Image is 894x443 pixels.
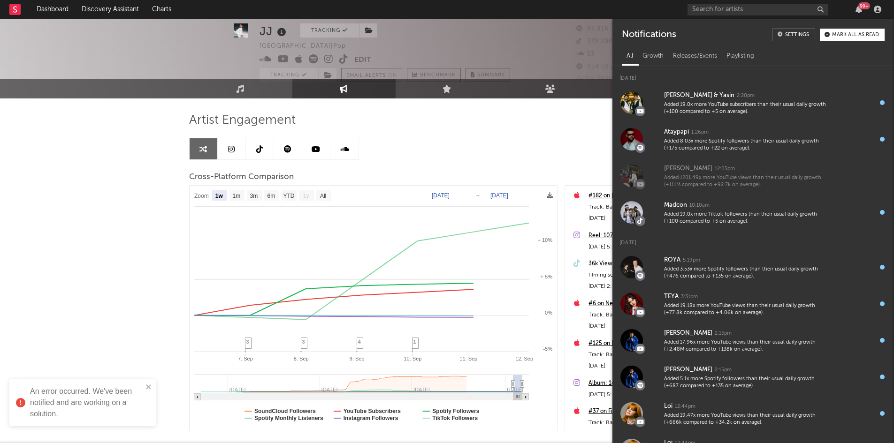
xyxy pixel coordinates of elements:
[664,211,829,225] div: Added 19.0x more Tiktok followers than their usual daily growth (+100 compared to +5 on average).
[664,90,734,101] div: [PERSON_NAME] & Yasin
[664,328,712,339] div: [PERSON_NAME]
[250,193,258,199] text: 3m
[588,338,700,349] div: #125 on [GEOGRAPHIC_DATA] Pop Top Videos
[283,193,294,199] text: YTD
[293,356,308,361] text: 8. Sep
[588,389,700,400] div: [DATE] 5:11 PM
[354,54,371,66] button: Edit
[404,356,421,361] text: 10. Sep
[588,298,700,309] a: #6 on New in Pop
[638,48,668,64] div: Growth
[540,274,552,279] text: + 5%
[681,293,698,300] div: 3:31pm
[664,127,689,138] div: Ataypapi
[477,73,505,78] span: Summary
[612,359,894,395] a: [PERSON_NAME]2:15pmAdded 5.1x more Spotify followers than their usual daily growth (+687 compared...
[413,339,416,345] span: 1
[664,364,712,375] div: [PERSON_NAME]
[576,51,595,57] span: 53
[664,255,680,266] div: ROYA
[622,48,638,64] div: All
[588,428,700,440] div: [DATE]
[303,193,309,199] text: 1y
[189,172,294,183] span: Cross-Platform Comparison
[238,356,253,361] text: 7. Sep
[260,68,318,82] button: Tracking
[737,92,755,99] div: 2:20pm
[612,322,894,359] a: [PERSON_NAME]2:15pmAdded 17.96x more YouTube views than their usual daily growth (+2.48M compared...
[515,356,533,361] text: 12. Sep
[341,68,402,82] button: Email AlertsOn
[388,73,397,78] em: On
[215,193,223,199] text: 1w
[820,29,885,41] button: Mark all as read
[689,202,710,209] div: 10:10am
[543,346,552,352] text: -5%
[194,193,209,199] text: Zoom
[858,2,870,9] div: 99 +
[715,330,732,337] div: 2:15pm
[664,339,829,353] div: Added 17.96x more YouTube views than their usual daily growth (+2.48M compared to +138k on average).
[30,386,143,420] div: An error occurred. We've been notified and are working on a solution.
[588,202,700,213] div: Track: Back to Forgetting
[612,249,894,285] a: ROYA5:19pmAdded 3.53x more Spotify followers than their usual daily growth (+476 compared to +135...
[588,190,700,202] a: #182 on [GEOGRAPHIC_DATA] Pop Top Videos
[715,165,735,173] div: 12:05pm
[856,6,862,13] button: 99+
[302,339,305,345] span: 3
[612,121,894,158] a: Ataypapi1:26pmAdded 8.03x more Spotify followers than their usual daily growth (+175 compared to ...
[260,23,289,39] div: JJ
[622,28,676,41] div: Notifications
[490,192,508,199] text: [DATE]
[459,356,477,361] text: 11. Sep
[664,266,829,280] div: Added 3.53x more Spotify followers than their usual daily growth (+476 compared to +135 on average).
[343,408,401,414] text: YouTube Subscribers
[588,258,700,270] a: 36k Views, 7.11k Likes, 159 Shares
[612,158,894,194] a: [PERSON_NAME]12:05pmAdded 1201.49x more YouTube views than their usual daily growth (+111M compar...
[254,408,316,414] text: SoundCloud Followers
[675,403,695,410] div: 12:44pm
[612,395,894,432] a: Loi12:44pmAdded 19.47x more YouTube views than their usual daily growth (+666k compared to +34.2k...
[612,285,894,322] a: TEYA3:31pmAdded 19.18x more YouTube views than their usual daily growth (+77.8k compared to +4.06...
[420,70,456,81] span: Benchmark
[664,375,829,390] div: Added 5.1x more Spotify followers than their usual daily growth (+687 compared to +135 on average).
[664,138,829,152] div: Added 8.03x more Spotify followers than their usual daily growth (+175 compared to +22 on average).
[545,310,552,315] text: 0%
[691,129,709,136] div: 1:26pm
[588,378,700,389] a: Album: 14.7k Likes, 362 Comments
[349,356,364,361] text: 9. Sep
[407,68,461,82] a: Benchmark
[588,417,700,428] div: Track: Back to Forgetting
[588,349,700,360] div: Track: Back to Forgetting
[832,32,879,38] div: Mark all as read
[668,48,722,64] div: Releases/Events
[576,38,613,45] span: 379.200
[588,230,700,241] a: Reel: 107k Views, 8.1k Likes, 328 Comments
[576,26,609,32] span: 95.816
[722,48,759,64] div: Playlisting
[260,41,357,52] div: [GEOGRAPHIC_DATA] | Pop
[466,68,510,82] button: Summary
[246,339,249,345] span: 3
[664,200,687,211] div: Madcon
[664,163,712,174] div: [PERSON_NAME]
[588,406,700,417] div: #37 on Finland Pop Top Videos
[612,66,894,84] div: [DATE]
[588,270,700,281] div: filming something at the [GEOGRAPHIC_DATA] and had to try out the acoustics!! it sounds so good i...
[576,64,670,70] span: 854.595 Monthly Listeners
[267,193,275,199] text: 6m
[715,367,732,374] div: 2:15pm
[475,192,481,199] text: →
[507,387,523,392] text: [DATE]
[664,174,829,189] div: Added 1201.49x more YouTube views than their usual daily growth (+111M compared to +92.7k on aver...
[300,23,359,38] button: Tracking
[688,4,828,15] input: Search for artists
[189,115,296,126] span: Artist Engagement
[232,193,240,199] text: 1m
[588,281,700,292] div: [DATE] 2:54 PM
[576,75,632,81] span: Jump Score: 78.4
